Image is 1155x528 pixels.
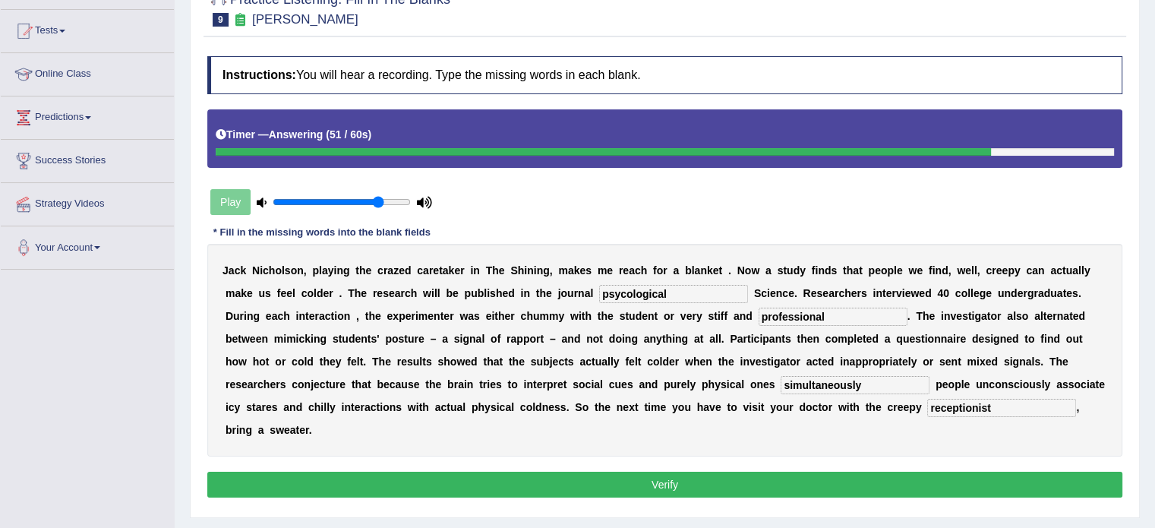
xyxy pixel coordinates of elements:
[433,264,439,277] b: e
[252,264,260,277] b: N
[887,264,894,277] b: p
[653,264,657,277] b: f
[1072,264,1078,277] b: a
[663,264,667,277] b: r
[695,264,701,277] b: a
[828,287,835,299] b: a
[957,264,965,277] b: w
[980,287,986,299] b: g
[781,376,929,394] input: blank
[492,264,499,277] b: h
[825,264,832,277] b: d
[460,264,464,277] b: r
[1011,287,1018,299] b: d
[253,310,260,322] b: g
[453,287,459,299] b: e
[277,310,283,322] b: c
[794,287,797,299] b: .
[818,264,825,277] b: n
[902,287,905,299] b: i
[919,287,925,299] b: e
[673,264,679,277] b: a
[927,399,1076,417] input: blank
[961,287,968,299] b: o
[305,310,309,322] b: t
[387,264,393,277] b: a
[377,264,383,277] b: c
[375,310,381,322] b: e
[574,287,578,299] b: r
[365,264,371,277] b: e
[767,287,770,299] b: i
[599,285,748,303] input: blank
[908,264,917,277] b: w
[328,264,334,277] b: y
[405,287,411,299] b: c
[1078,287,1081,299] b: .
[847,264,854,277] b: h
[761,287,767,299] b: c
[783,264,787,277] b: t
[917,264,923,277] b: e
[745,264,752,277] b: o
[1015,264,1021,277] b: y
[718,264,722,277] b: t
[266,310,272,322] b: e
[339,287,342,299] b: .
[728,264,731,277] b: .
[568,264,574,277] b: a
[713,264,719,277] b: e
[468,310,474,322] b: a
[280,287,286,299] b: e
[868,264,875,277] b: p
[585,287,591,299] b: a
[816,287,822,299] b: s
[896,287,902,299] b: v
[275,264,282,277] b: o
[967,287,970,299] b: l
[1038,287,1044,299] b: a
[252,12,358,27] small: [PERSON_NAME]
[277,287,281,299] b: f
[314,287,317,299] b: l
[876,287,882,299] b: n
[301,287,308,299] b: c
[368,310,375,322] b: h
[700,264,707,277] b: n
[1,10,174,48] a: Tests
[1,53,174,91] a: Online Class
[881,264,888,277] b: o
[383,287,389,299] b: s
[685,264,692,277] b: b
[560,287,567,299] b: o
[298,310,305,322] b: n
[759,308,907,326] input: blank
[207,225,437,239] div: * Fill in the missing words into the blank fields
[423,264,429,277] b: a
[1032,264,1038,277] b: a
[355,264,359,277] b: t
[579,264,585,277] b: e
[1062,287,1066,299] b: t
[835,287,838,299] b: r
[765,264,772,277] b: a
[1062,264,1066,277] b: t
[400,287,404,299] b: r
[216,129,371,141] h5: Timer —
[322,264,328,277] b: a
[1008,264,1015,277] b: p
[344,310,351,322] b: n
[356,310,359,322] b: ,
[974,264,977,277] b: l
[558,287,561,299] b: j
[794,264,800,277] b: d
[359,264,366,277] b: h
[937,287,943,299] b: 4
[431,287,434,299] b: i
[309,310,315,322] b: e
[905,287,911,299] b: e
[803,287,810,299] b: R
[355,287,361,299] b: h
[619,264,623,277] b: r
[259,287,266,299] b: u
